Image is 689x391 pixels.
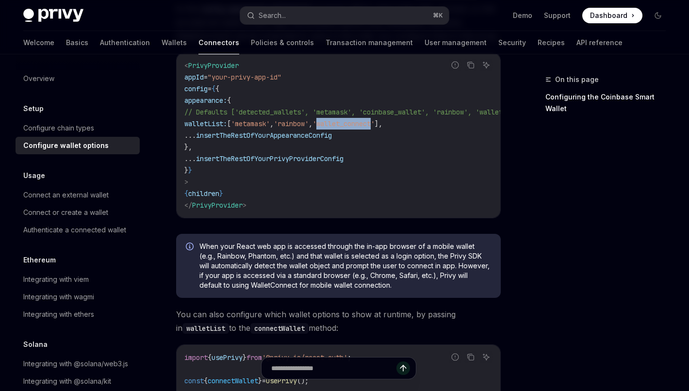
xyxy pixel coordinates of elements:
[425,31,487,54] a: User management
[240,7,449,24] button: Search...⌘K
[23,254,56,266] h5: Ethereum
[23,358,128,370] div: Integrating with @solana/web3.js
[449,351,461,363] button: Report incorrect code
[582,8,642,23] a: Dashboard
[650,8,666,23] button: Toggle dark mode
[23,207,108,218] div: Connect or create a wallet
[192,201,243,210] span: PrivyProvider
[184,73,204,81] span: appId
[16,306,140,323] a: Integrating with ethers
[188,166,192,175] span: }
[16,355,140,373] a: Integrating with @solana/web3.js
[23,339,48,350] h5: Solana
[231,119,270,128] span: 'metamask'
[449,59,461,71] button: Report incorrect code
[433,12,443,19] span: ⌘ K
[16,288,140,306] a: Integrating with wagmi
[16,221,140,239] a: Authenticate a connected wallet
[16,119,140,137] a: Configure chain types
[208,353,212,362] span: {
[347,353,351,362] span: ;
[227,119,231,128] span: [
[16,137,140,154] a: Configure wallet options
[188,189,219,198] span: children
[182,323,229,334] code: walletList
[23,31,54,54] a: Welcome
[480,59,492,71] button: Ask AI
[16,373,140,390] a: Integrating with @solana/kit
[212,84,215,93] span: {
[23,170,45,181] h5: Usage
[215,84,219,93] span: {
[196,154,344,163] span: insertTheRestOfYourPrivyProviderConfig
[312,119,375,128] span: 'wallet_connect'
[184,96,227,105] span: appearance:
[184,131,196,140] span: ...
[23,291,94,303] div: Integrating with wagmi
[576,31,623,54] a: API reference
[590,11,627,20] span: Dashboard
[243,353,246,362] span: }
[270,119,274,128] span: ,
[16,204,140,221] a: Connect or create a wallet
[184,84,208,93] span: config
[464,59,477,71] button: Copy the contents from the code block
[23,122,94,134] div: Configure chain types
[208,84,212,93] span: =
[246,353,262,362] span: from
[176,308,501,335] span: You can also configure which wallet options to show at runtime, by passing in to the method:
[23,9,83,22] img: dark logo
[23,189,109,201] div: Connect an external wallet
[184,201,192,210] span: </
[204,73,208,81] span: =
[66,31,88,54] a: Basics
[16,70,140,87] a: Overview
[186,243,196,252] svg: Info
[326,31,413,54] a: Transaction management
[184,61,188,70] span: <
[219,189,223,198] span: }
[100,31,150,54] a: Authentication
[545,89,673,116] a: Configuring the Coinbase Smart Wallet
[184,108,541,116] span: // Defaults ['detected_wallets', 'metamask', 'coinbase_wallet', 'rainbow', 'wallet_connect']
[259,10,286,21] div: Search...
[212,353,243,362] span: usePrivy
[375,119,382,128] span: ],
[251,31,314,54] a: Policies & controls
[309,119,312,128] span: ,
[184,166,188,175] span: }
[208,73,281,81] span: "your-privy-app-id"
[184,119,227,128] span: walletList:
[250,323,309,334] code: connectWallet
[23,309,94,320] div: Integrating with ethers
[544,11,571,20] a: Support
[243,201,246,210] span: >
[198,31,239,54] a: Connectors
[23,375,111,387] div: Integrating with @solana/kit
[16,271,140,288] a: Integrating with viem
[498,31,526,54] a: Security
[23,274,89,285] div: Integrating with viem
[274,119,309,128] span: 'rainbow'
[513,11,532,20] a: Demo
[23,140,109,151] div: Configure wallet options
[262,353,347,362] span: '@privy-io/react-auth'
[538,31,565,54] a: Recipes
[464,351,477,363] button: Copy the contents from the code block
[184,143,192,151] span: },
[23,73,54,84] div: Overview
[16,186,140,204] a: Connect an external wallet
[227,96,231,105] span: {
[196,131,332,140] span: insertTheRestOfYourAppearanceConfig
[162,31,187,54] a: Wallets
[184,154,196,163] span: ...
[480,351,492,363] button: Ask AI
[555,74,599,85] span: On this page
[199,242,491,290] span: When your React web app is accessed through the in-app browser of a mobile wallet (e.g., Rainbow,...
[188,61,239,70] span: PrivyProvider
[23,103,44,114] h5: Setup
[184,178,188,186] span: >
[184,189,188,198] span: {
[396,361,410,375] button: Send message
[184,353,208,362] span: import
